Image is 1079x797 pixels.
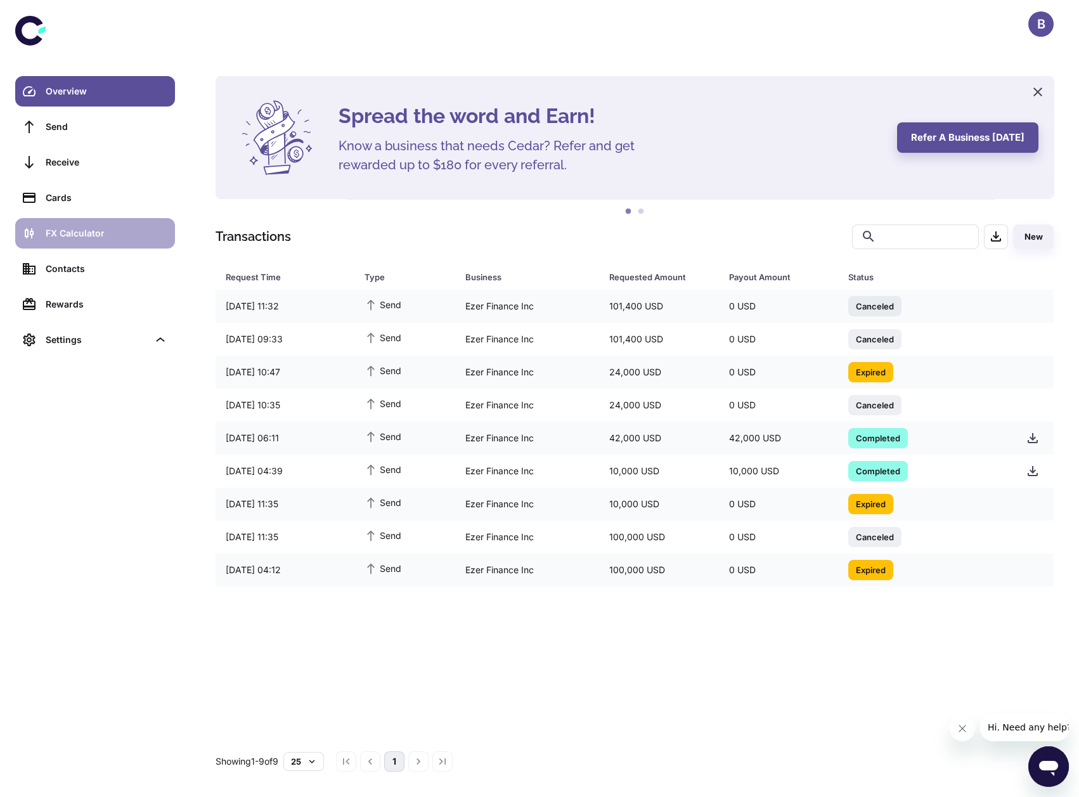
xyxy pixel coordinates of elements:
span: Payout Amount [729,268,834,286]
span: Send [365,462,401,476]
h1: Transactions [216,227,291,246]
div: 0 USD [719,294,839,318]
div: Ezer Finance Inc [455,558,599,582]
span: Send [365,561,401,575]
span: Canceled [848,530,901,543]
nav: pagination navigation [334,751,455,772]
a: Rewards [15,289,175,320]
div: Ezer Finance Inc [455,294,599,318]
span: Canceled [848,299,901,312]
span: Send [365,330,401,344]
a: Cards [15,183,175,213]
div: Rewards [46,297,167,311]
a: Contacts [15,254,175,284]
iframe: Button to launch messaging window [1028,746,1069,787]
span: Hi. Need any help? [8,9,91,19]
p: Showing 1-9 of 9 [216,755,278,768]
div: 0 USD [719,558,839,582]
div: 100,000 USD [599,558,719,582]
span: Canceled [848,332,901,345]
button: 2 [635,205,647,218]
div: 42,000 USD [719,426,839,450]
iframe: Close message [950,716,975,741]
span: Completed [848,464,908,477]
div: Status [848,268,985,286]
div: [DATE] 06:11 [216,426,354,450]
div: 0 USD [719,327,839,351]
div: Ezer Finance Inc [455,492,599,516]
div: Payout Amount [729,268,817,286]
div: [DATE] 11:32 [216,294,354,318]
a: Receive [15,147,175,178]
div: Ezer Finance Inc [455,360,599,384]
span: Send [365,297,401,311]
div: FX Calculator [46,226,167,240]
h5: Know a business that needs Cedar? Refer and get rewarded up to $180 for every referral. [339,136,656,174]
div: 10,000 USD [719,459,839,483]
div: Contacts [46,262,167,276]
div: 0 USD [719,360,839,384]
div: [DATE] 10:35 [216,393,354,417]
div: 10,000 USD [599,492,719,516]
div: [DATE] 04:12 [216,558,354,582]
div: Send [46,120,167,134]
div: Requested Amount [609,268,697,286]
div: 101,400 USD [599,294,719,318]
div: 100,000 USD [599,525,719,549]
iframe: Message from company [980,713,1069,741]
span: Completed [848,431,908,444]
div: 24,000 USD [599,360,719,384]
div: Overview [46,84,167,98]
span: Send [365,396,401,410]
span: Requested Amount [609,268,714,286]
span: Send [365,363,401,377]
span: Send [365,495,401,509]
div: Ezer Finance Inc [455,327,599,351]
div: Ezer Finance Inc [455,393,599,417]
a: Overview [15,76,175,107]
a: Send [15,112,175,142]
span: Expired [848,497,893,510]
div: [DATE] 11:35 [216,492,354,516]
div: [DATE] 09:33 [216,327,354,351]
div: 0 USD [719,492,839,516]
div: 10,000 USD [599,459,719,483]
div: Receive [46,155,167,169]
button: Refer a business [DATE] [897,122,1038,153]
a: FX Calculator [15,218,175,249]
div: 0 USD [719,525,839,549]
span: Request Time [226,268,349,286]
button: page 1 [384,751,404,772]
span: Send [365,528,401,542]
span: Expired [848,365,893,378]
div: [DATE] 11:35 [216,525,354,549]
div: 101,400 USD [599,327,719,351]
div: Type [365,268,434,286]
div: [DATE] 04:39 [216,459,354,483]
div: Settings [15,325,175,355]
div: Ezer Finance Inc [455,525,599,549]
div: Cards [46,191,167,205]
button: New [1013,224,1054,249]
div: 0 USD [719,393,839,417]
span: Type [365,268,450,286]
span: Canceled [848,398,901,411]
div: Ezer Finance Inc [455,426,599,450]
h4: Spread the word and Earn! [339,101,882,131]
div: 24,000 USD [599,393,719,417]
div: 42,000 USD [599,426,719,450]
button: 1 [622,205,635,218]
span: Send [365,429,401,443]
div: [DATE] 10:47 [216,360,354,384]
span: Status [848,268,1001,286]
span: Expired [848,563,893,576]
button: B [1028,11,1054,37]
div: Settings [46,333,148,347]
div: Request Time [226,268,333,286]
div: Ezer Finance Inc [455,459,599,483]
button: 25 [283,752,324,771]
